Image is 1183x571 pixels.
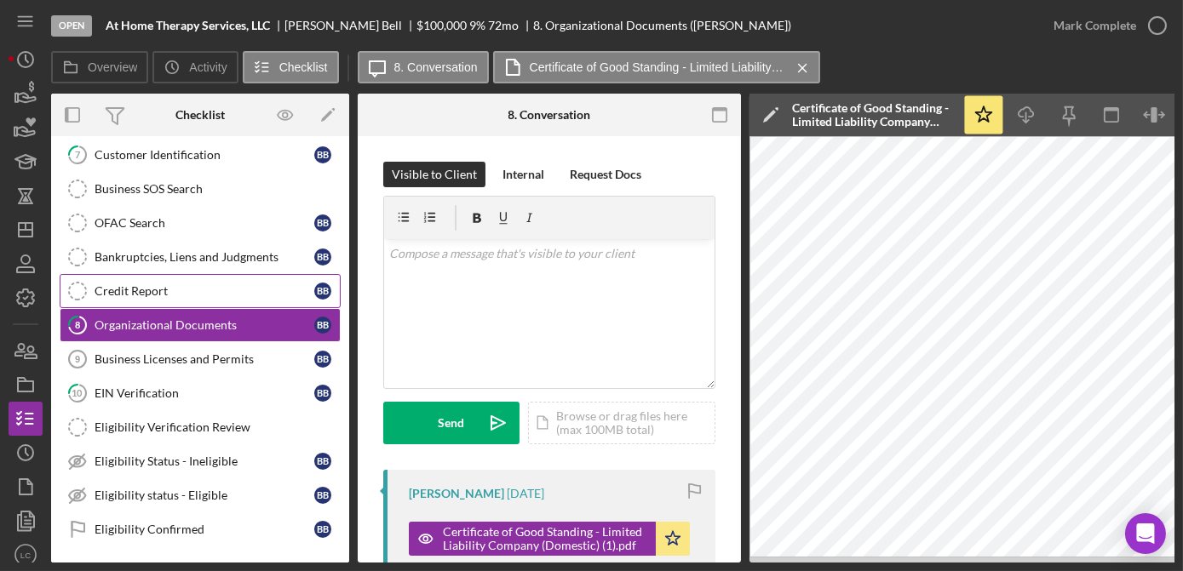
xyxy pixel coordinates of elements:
[314,283,331,300] div: B B
[279,60,328,74] label: Checklist
[60,376,341,410] a: 10EIN VerificationBB
[530,60,785,74] label: Certificate of Good Standing - Limited Liability Company (Domestic) (1).pdf
[508,108,591,122] div: 8. Conversation
[175,108,225,122] div: Checklist
[792,101,954,128] div: Certificate of Good Standing - Limited Liability Company (Domestic) (1).pdf
[95,420,340,434] div: Eligibility Verification Review
[51,15,92,37] div: Open
[95,182,340,196] div: Business SOS Search
[314,317,331,334] div: B B
[95,522,314,536] div: Eligibility Confirmed
[95,454,314,468] div: Eligibility Status - Ineligible
[507,487,544,500] time: 2025-10-01 11:47
[502,162,544,187] div: Internal
[95,250,314,264] div: Bankruptcies, Liens and Judgments
[494,162,553,187] button: Internal
[314,385,331,402] div: B B
[488,19,519,32] div: 72 mo
[1125,513,1166,554] div: Open Intercom Messenger
[392,162,477,187] div: Visible to Client
[284,19,416,32] div: [PERSON_NAME] Bell
[314,248,331,266] div: B B
[314,214,331,231] div: B B
[60,308,341,342] a: 8Organizational DocumentsBB
[95,216,314,230] div: OFAC Search
[439,402,465,444] div: Send
[20,551,31,560] text: LC
[314,146,331,163] div: B B
[106,19,270,32] b: At Home Therapy Services, LLC
[152,51,238,83] button: Activity
[95,488,314,502] div: Eligibility status - Eligible
[394,60,478,74] label: 8. Conversation
[189,60,227,74] label: Activity
[51,51,148,83] button: Overview
[443,525,647,552] div: Certificate of Good Standing - Limited Liability Company (Domestic) (1).pdf
[409,487,504,500] div: [PERSON_NAME]
[88,60,137,74] label: Overview
[409,522,690,556] button: Certificate of Good Standing - Limited Liability Company (Domestic) (1).pdf
[60,444,341,478] a: Eligibility Status - IneligibleBB
[60,138,341,172] a: 7Customer IdentificationBB
[75,354,80,364] tspan: 9
[533,19,791,32] div: 8. Organizational Documents ([PERSON_NAME])
[314,453,331,470] div: B B
[95,148,314,162] div: Customer Identification
[95,352,314,366] div: Business Licenses and Permits
[561,162,650,187] button: Request Docs
[60,478,341,512] a: Eligibility status - EligibleBB
[60,206,341,240] a: OFAC SearchBB
[60,410,341,444] a: Eligibility Verification Review
[493,51,820,83] button: Certificate of Good Standing - Limited Liability Company (Domestic) (1).pdf
[60,512,341,546] a: Eligibility ConfirmedBB
[1037,9,1174,43] button: Mark Complete
[416,18,467,32] span: $100,000
[60,172,341,206] a: Business SOS Search
[60,274,341,308] a: Credit ReportBB
[60,342,341,376] a: 9Business Licenses and PermitsBB
[314,487,331,504] div: B B
[72,387,83,398] tspan: 10
[95,386,314,400] div: EIN Verification
[383,402,520,444] button: Send
[1054,9,1136,43] div: Mark Complete
[75,149,81,160] tspan: 7
[314,351,331,368] div: B B
[60,240,341,274] a: Bankruptcies, Liens and JudgmentsBB
[314,521,331,538] div: B B
[469,19,485,32] div: 9 %
[95,318,314,332] div: Organizational Documents
[95,284,314,298] div: Credit Report
[383,162,485,187] button: Visible to Client
[243,51,339,83] button: Checklist
[358,51,489,83] button: 8. Conversation
[75,319,80,330] tspan: 8
[570,162,641,187] div: Request Docs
